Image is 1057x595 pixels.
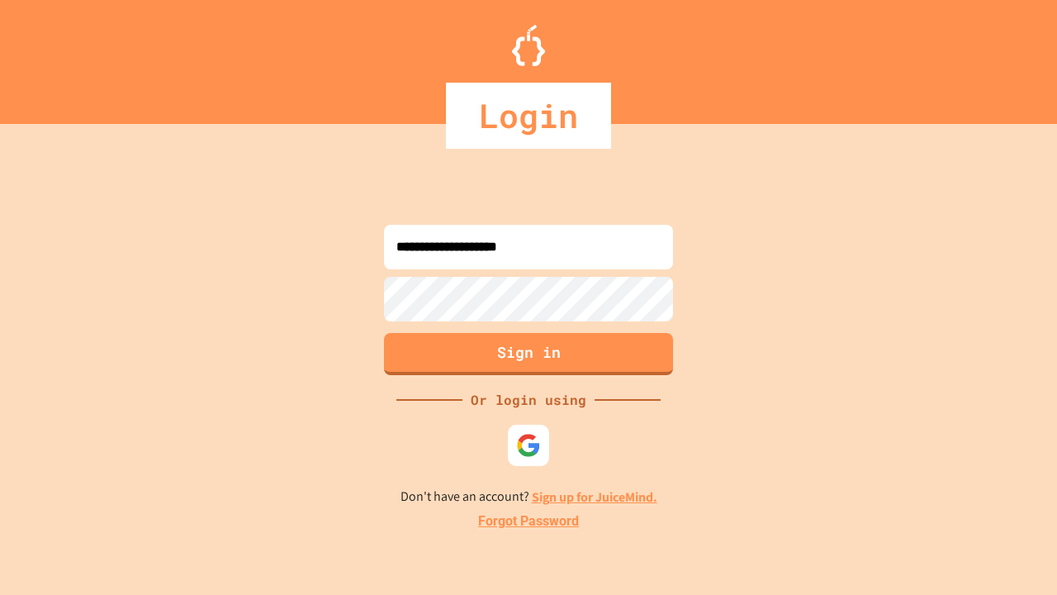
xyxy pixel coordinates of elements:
p: Don't have an account? [401,487,657,507]
a: Sign up for JuiceMind. [532,488,657,506]
button: Sign in [384,333,673,375]
img: google-icon.svg [516,433,541,458]
div: Login [446,83,611,149]
div: Or login using [462,390,595,410]
a: Forgot Password [478,512,579,531]
img: Logo.svg [512,25,545,66]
